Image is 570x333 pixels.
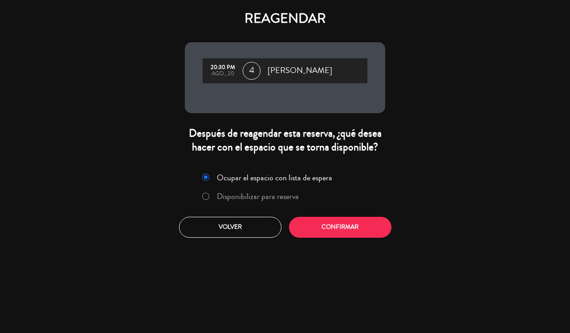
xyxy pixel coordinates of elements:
span: [PERSON_NAME] [268,64,332,77]
label: Ocupar el espacio con lista de espera [217,174,332,182]
div: Después de reagendar esta reserva, ¿qué desea hacer con el espacio que se torna disponible? [185,126,385,154]
label: Disponibilizar para reserva [217,192,299,200]
span: 4 [243,62,261,80]
div: ago., 20 [207,71,238,77]
button: Confirmar [289,217,391,238]
div: 20:30 PM [207,65,238,71]
h4: REAGENDAR [185,11,385,27]
button: Volver [179,217,281,238]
